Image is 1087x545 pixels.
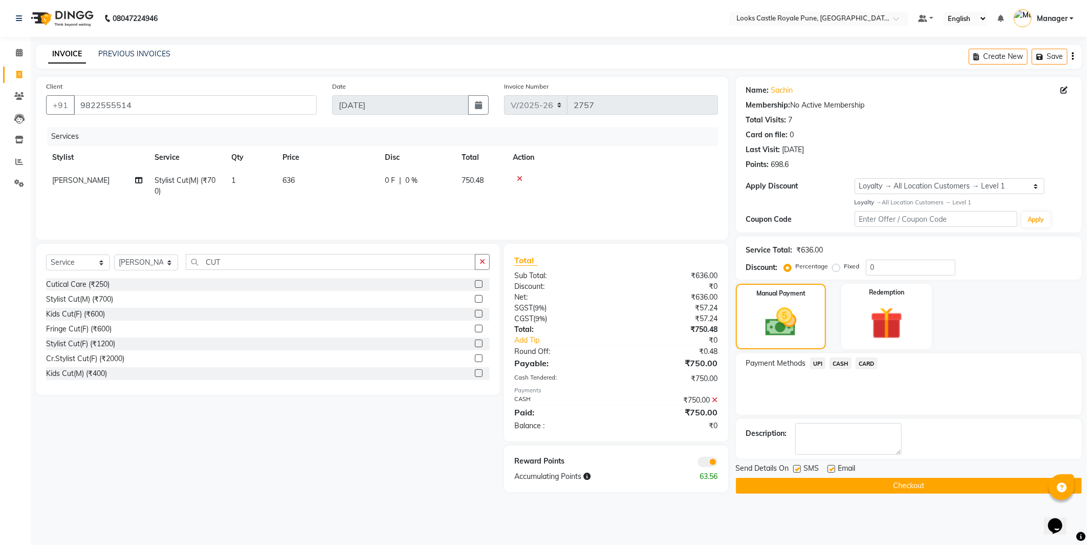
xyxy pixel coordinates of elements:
[746,159,769,170] div: Points:
[46,294,113,305] div: Stylist Cut(M) (₹700)
[385,175,395,186] span: 0 F
[782,144,805,155] div: [DATE]
[514,314,533,323] span: CGST
[616,270,726,281] div: ₹636.00
[462,176,484,185] span: 750.48
[671,471,726,482] div: 63.56
[746,100,1072,111] div: No Active Membership
[225,146,276,169] th: Qty
[830,358,852,369] span: CASH
[507,313,616,324] div: ( )
[616,303,726,313] div: ₹57.24
[514,303,533,312] span: SGST
[746,181,855,192] div: Apply Discount
[535,315,545,323] span: 9%
[856,358,878,369] span: CARD
[507,335,635,346] a: Add Tip
[616,406,726,418] div: ₹750.00
[46,324,112,334] div: Fringe Cut(F) (₹600)
[46,339,115,349] div: Stylist Cut(F) (₹1200)
[746,115,787,125] div: Total Visits:
[855,211,1017,227] input: Enter Offer / Coupon Code
[616,395,726,406] div: ₹750.00
[507,270,616,281] div: Sub Total:
[48,45,86,64] a: INVOICE
[771,85,793,96] a: Sachin
[736,463,789,476] span: Send Details On
[46,82,62,91] label: Client
[155,176,215,196] span: Stylist Cut(M) (₹700)
[1037,13,1068,24] span: Manager
[746,262,778,273] div: Discount:
[113,4,158,33] b: 08047224946
[1021,212,1051,227] button: Apply
[746,214,855,225] div: Coupon Code
[771,159,789,170] div: 698.6
[746,428,787,439] div: Description:
[46,279,110,290] div: Cutical Care (₹250)
[789,115,793,125] div: 7
[507,292,616,303] div: Net:
[969,49,1028,65] button: Create New
[514,386,718,395] div: Payments
[332,82,346,91] label: Date
[399,175,401,186] span: |
[869,288,904,297] label: Redemption
[46,368,107,379] div: Kids Cut(M) (₹400)
[231,176,235,185] span: 1
[507,281,616,292] div: Discount:
[746,144,780,155] div: Last Visit:
[379,146,455,169] th: Disc
[282,176,295,185] span: 636
[855,199,882,206] strong: Loyalty →
[47,127,726,146] div: Services
[535,304,545,312] span: 9%
[507,471,671,482] div: Accumulating Points
[46,309,105,320] div: Kids Cut(F) (₹600)
[756,289,806,298] label: Manual Payment
[507,421,616,431] div: Balance :
[52,176,110,185] span: [PERSON_NAME]
[736,478,1082,494] button: Checkout
[46,353,124,364] div: Cr.Stylist Cut(F) (₹2000)
[855,198,1072,207] div: All Location Customers → Level 1
[860,303,912,343] img: _gift.svg
[616,281,726,292] div: ₹0
[455,146,507,169] th: Total
[634,335,725,346] div: ₹0
[507,456,616,467] div: Reward Points
[98,49,170,58] a: PREVIOUS INVOICES
[616,357,726,369] div: ₹750.00
[797,245,823,256] div: ₹636.00
[507,346,616,357] div: Round Off:
[74,95,317,115] input: Search by Name/Mobile/Email/Code
[838,463,856,476] span: Email
[507,357,616,369] div: Payable:
[616,421,726,431] div: ₹0
[796,262,829,271] label: Percentage
[746,85,769,96] div: Name:
[507,324,616,335] div: Total:
[746,130,788,140] div: Card on file:
[507,395,616,406] div: CASH
[616,373,726,384] div: ₹750.00
[746,100,791,111] div: Membership:
[504,82,549,91] label: Invoice Number
[186,254,475,270] input: Search or Scan
[746,245,793,256] div: Service Total:
[616,324,726,335] div: ₹750.48
[804,463,819,476] span: SMS
[46,146,148,169] th: Stylist
[148,146,225,169] th: Service
[844,262,860,271] label: Fixed
[514,255,538,266] span: Total
[790,130,794,140] div: 0
[810,358,826,369] span: UPI
[616,292,726,303] div: ₹636.00
[405,175,418,186] span: 0 %
[746,358,806,369] span: Payment Methods
[26,4,96,33] img: logo
[507,146,718,169] th: Action
[616,346,726,357] div: ₹0.48
[755,304,806,340] img: _cash.svg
